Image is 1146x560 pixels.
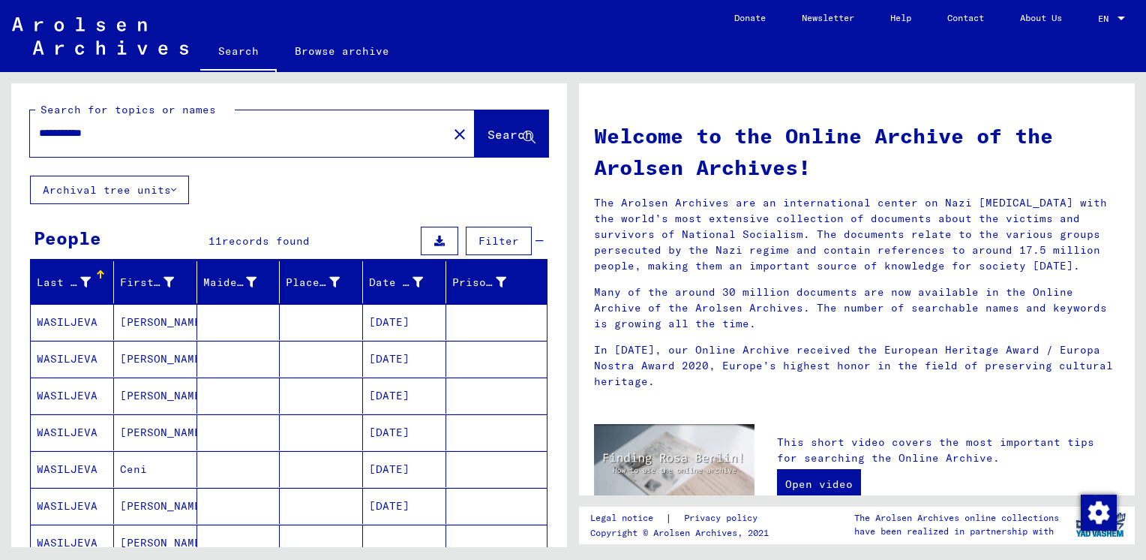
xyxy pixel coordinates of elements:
mat-cell: [PERSON_NAME] [114,414,197,450]
mat-header-cell: First Name [114,261,197,303]
span: records found [222,234,310,248]
img: Arolsen_neg.svg [12,17,188,55]
div: First Name [120,275,174,291]
mat-cell: [PERSON_NAME] [114,378,197,414]
img: video.jpg [594,424,754,511]
p: This short video covers the most important tips for searching the Online Archive. [777,435,1120,466]
div: Place of Birth [286,270,362,294]
div: Date of Birth [369,275,423,291]
mat-cell: WASILJEVA [31,378,114,414]
span: 11 [208,234,222,248]
mat-cell: WASILJEVA [31,341,114,377]
mat-cell: [PERSON_NAME] [114,488,197,524]
button: Clear [445,119,475,149]
mat-cell: [PERSON_NAME] [114,304,197,340]
mat-icon: close [451,125,469,143]
mat-cell: WASILJEVA [31,488,114,524]
div: Change consent [1080,494,1116,530]
button: Search [475,110,548,157]
p: The Arolsen Archives online collections [854,511,1059,525]
mat-header-cell: Date of Birth [363,261,446,303]
mat-cell: [DATE] [363,451,446,487]
mat-cell: [DATE] [363,414,446,450]
mat-cell: [DATE] [363,488,446,524]
mat-header-cell: Maiden Name [197,261,280,303]
p: The Arolsen Archives are an international center on Nazi [MEDICAL_DATA] with the world’s most ext... [594,195,1120,274]
mat-cell: [DATE] [363,378,446,414]
div: Last Name [37,270,113,294]
mat-header-cell: Last Name [31,261,114,303]
a: Search [200,33,277,72]
div: Maiden Name [203,270,280,294]
mat-cell: [PERSON_NAME] [114,341,197,377]
span: EN [1098,14,1114,24]
mat-label: Search for topics or names [40,103,216,116]
a: Open video [777,469,861,499]
button: Archival tree units [30,176,189,204]
p: have been realized in partnership with [854,525,1059,538]
div: Prisoner # [452,275,506,291]
span: Filter [478,234,519,248]
div: Maiden Name [203,275,257,291]
span: Search [487,127,532,142]
div: | [590,510,775,526]
h1: Welcome to the Online Archive of the Arolsen Archives! [594,120,1120,183]
mat-header-cell: Prisoner # [446,261,547,303]
p: Copyright © Arolsen Archives, 2021 [590,526,775,540]
div: Last Name [37,275,91,291]
a: Legal notice [590,510,665,526]
div: Prisoner # [452,270,529,294]
img: Change consent [1081,495,1117,531]
img: yv_logo.png [1072,506,1129,543]
div: First Name [120,270,196,294]
button: Filter [466,227,532,255]
mat-cell: WASILJEVA [31,414,114,450]
div: People [34,224,101,251]
p: In [DATE], our Online Archive received the European Heritage Award / Europa Nostra Award 2020, Eu... [594,342,1120,390]
div: Place of Birth [286,275,340,291]
a: Privacy policy [672,510,775,526]
div: Date of Birth [369,270,445,294]
p: Many of the around 30 million documents are now available in the Online Archive of the Arolsen Ar... [594,285,1120,332]
mat-cell: WASILJEVA [31,451,114,487]
mat-cell: [DATE] [363,341,446,377]
mat-cell: WASILJEVA [31,304,114,340]
mat-cell: Ceni [114,451,197,487]
mat-cell: [DATE] [363,304,446,340]
mat-header-cell: Place of Birth [280,261,363,303]
a: Browse archive [277,33,407,69]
